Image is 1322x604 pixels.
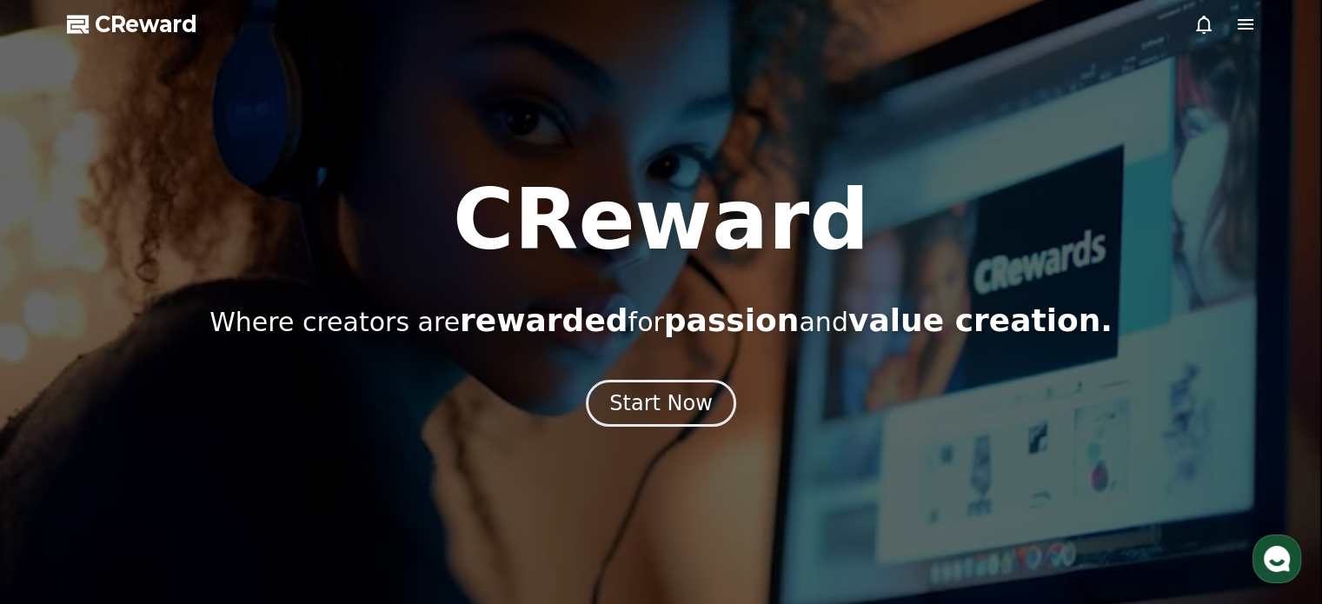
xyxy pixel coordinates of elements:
[664,302,800,338] span: passion
[44,486,75,500] span: Home
[224,460,334,503] a: Settings
[586,380,736,427] button: Start Now
[67,10,197,38] a: CReward
[95,10,197,38] span: CReward
[586,397,736,414] a: Start Now
[115,460,224,503] a: Messages
[609,389,713,417] div: Start Now
[144,487,196,501] span: Messages
[5,460,115,503] a: Home
[257,486,300,500] span: Settings
[209,303,1113,338] p: Where creators are for and
[460,302,628,338] span: rewarded
[848,302,1113,338] span: value creation.
[453,178,869,262] h1: CReward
